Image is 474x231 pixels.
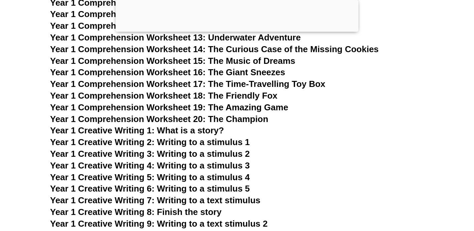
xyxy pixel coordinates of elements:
[50,21,306,31] a: Year 1 Comprehension Worksheet 12: The Great Balloon Race
[50,9,271,19] a: Year 1 Comprehension Worksheet 11: The Lost Kitten
[50,149,250,159] a: Year 1 Creative Writing 3: Writing to a stimulus 2
[50,219,268,229] a: Year 1 Creative Writing 9: Writing to a text stimulus 2
[50,137,250,147] a: Year 1 Creative Writing 2: Writing to a stimulus 1
[50,44,379,54] a: Year 1 Comprehension Worksheet 14: The Curious Case of the Missing Cookies
[50,67,285,77] a: Year 1 Comprehension Worksheet 16: The Giant Sneezes
[50,125,224,135] a: Year 1 Creative Writing 1: What is a story?
[50,207,222,217] a: Year 1 Creative Writing 8: Finish the story
[50,160,250,170] a: Year 1 Creative Writing 4: Writing to a stimulus 3
[50,79,325,89] a: Year 1 Comprehension Worksheet 17: The Time-Travelling Toy Box
[50,114,268,124] a: Year 1 Comprehension Worksheet 20: The Champion
[50,102,288,112] a: Year 1 Comprehension Worksheet 19: The Amazing Game
[50,91,277,101] a: Year 1 Comprehension Worksheet 18: The Friendly Fox
[50,195,260,205] a: Year 1 Creative Writing 7: Writing to a text stimulus
[441,199,474,231] iframe: Chat Widget
[50,56,295,66] a: Year 1 Comprehension Worksheet 15: The Music of Dreams
[50,32,301,42] a: Year 1 Comprehension Worksheet 13: Underwater Adventure
[50,184,250,194] a: Year 1 Creative Writing 6: Writing to a stimulus 5
[50,172,250,182] a: Year 1 Creative Writing 5: Writing to a stimulus 4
